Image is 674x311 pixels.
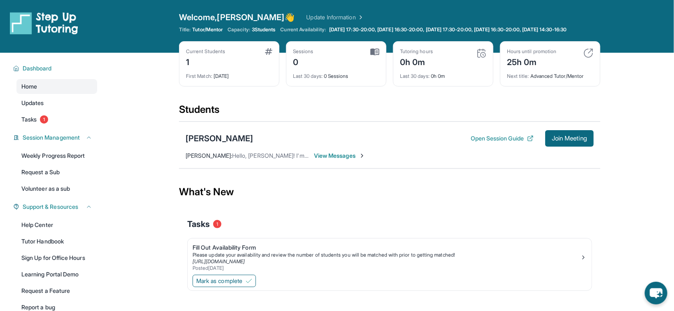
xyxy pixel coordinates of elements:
[400,48,433,55] div: Tutoring hours
[16,112,97,127] a: Tasks1
[16,96,97,110] a: Updates
[252,26,276,33] span: 3 Students
[281,26,326,33] span: Current Availability:
[192,26,223,33] span: Tutor/Mentor
[187,218,210,230] span: Tasks
[507,55,556,68] div: 25h 0m
[193,243,580,252] div: Fill Out Availability Form
[645,282,667,304] button: chat-button
[314,152,365,160] span: View Messages
[179,26,191,33] span: Title:
[10,12,78,35] img: logo
[21,115,37,124] span: Tasks
[552,136,587,141] span: Join Meeting
[23,133,80,142] span: Session Management
[545,130,594,147] button: Join Meeting
[293,73,323,79] span: Last 30 days :
[193,275,256,287] button: Mark as complete
[179,103,600,121] div: Students
[293,55,314,68] div: 0
[265,48,272,55] img: card
[583,48,593,58] img: card
[16,79,97,94] a: Home
[507,68,593,80] div: Advanced Tutor/Mentor
[370,48,379,56] img: card
[400,68,486,80] div: 0h 0m
[193,258,245,264] a: [URL][DOMAIN_NAME]
[19,133,92,142] button: Session Management
[179,12,295,23] span: Welcome, [PERSON_NAME] 👋
[16,283,97,298] a: Request a Feature
[328,26,569,33] a: [DATE] 17:30-20:00, [DATE] 16:30-20:00, [DATE] 17:30-20:00, [DATE] 16:30-20:00, [DATE] 14:30-16:30
[359,152,365,159] img: Chevron-Right
[193,252,580,258] div: Please update your availability and review the number of students you will be matched with prior ...
[186,133,253,144] div: [PERSON_NAME]
[186,48,225,55] div: Current Students
[307,13,364,21] a: Update Information
[186,73,212,79] span: First Match :
[246,278,252,284] img: Mark as complete
[228,26,250,33] span: Capacity:
[23,64,52,72] span: Dashboard
[400,73,430,79] span: Last 30 days :
[16,267,97,282] a: Learning Portal Demo
[188,239,592,273] a: Fill Out Availability FormPlease update your availability and review the number of students you w...
[16,165,97,180] a: Request a Sub
[293,68,379,80] div: 0 Sessions
[21,99,44,107] span: Updates
[213,220,221,228] span: 1
[400,55,433,68] div: 0h 0m
[179,174,600,210] div: What's New
[19,203,92,211] button: Support & Resources
[19,64,92,72] button: Dashboard
[293,48,314,55] div: Sessions
[40,115,48,124] span: 1
[16,234,97,249] a: Tutor Handbook
[186,68,272,80] div: [DATE]
[471,134,534,143] button: Open Session Guide
[329,26,567,33] span: [DATE] 17:30-20:00, [DATE] 16:30-20:00, [DATE] 17:30-20:00, [DATE] 16:30-20:00, [DATE] 14:30-16:30
[356,13,364,21] img: Chevron Right
[16,148,97,163] a: Weekly Progress Report
[21,82,37,91] span: Home
[507,73,529,79] span: Next title :
[16,250,97,265] a: Sign Up for Office Hours
[507,48,556,55] div: Hours until promotion
[193,265,580,271] div: Posted [DATE]
[196,277,242,285] span: Mark as complete
[186,152,232,159] span: [PERSON_NAME] :
[476,48,486,58] img: card
[23,203,78,211] span: Support & Resources
[186,55,225,68] div: 1
[16,217,97,232] a: Help Center
[16,181,97,196] a: Volunteer as a sub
